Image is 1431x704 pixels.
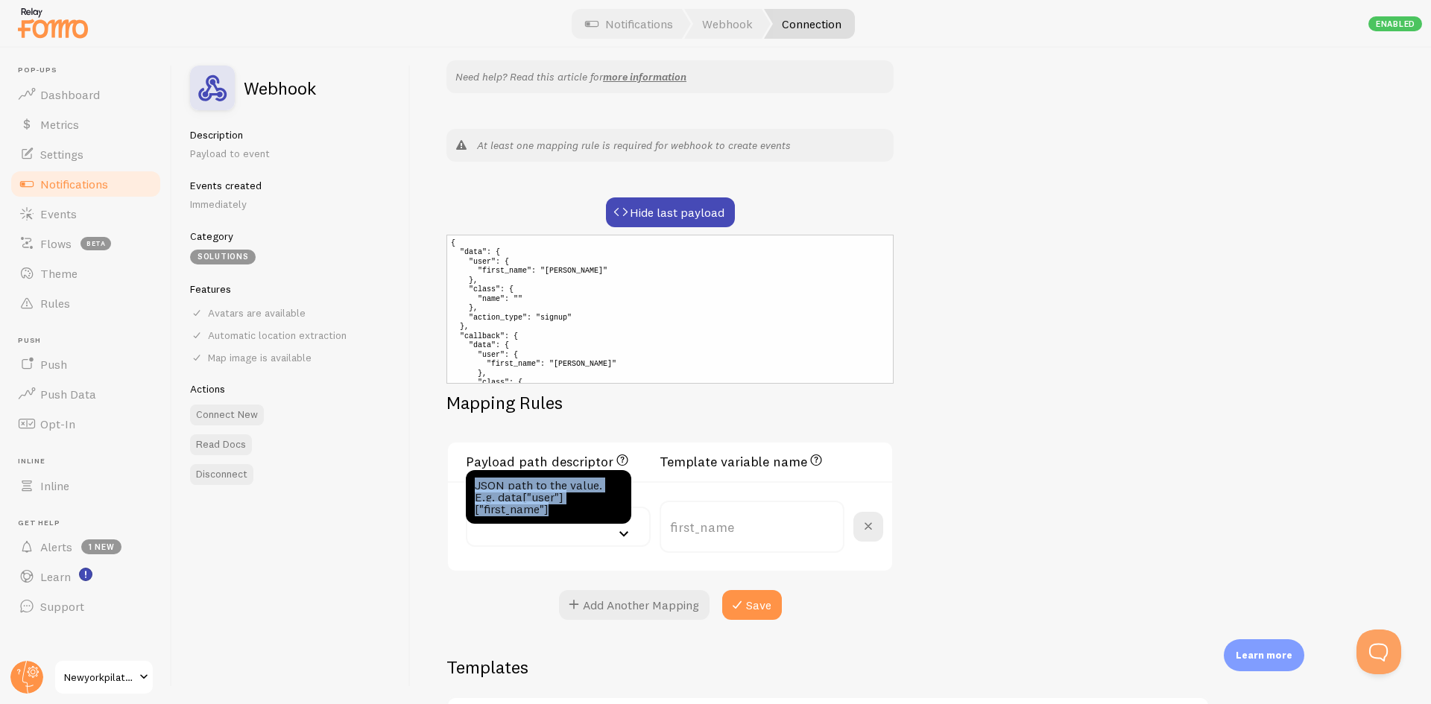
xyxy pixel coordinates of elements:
span: Inline [18,457,162,466]
a: Support [9,592,162,621]
button: Disconnect [190,464,253,485]
span: Pop-ups [18,66,162,75]
span: Push Data [40,387,96,402]
p: Payload to event [190,146,392,161]
button: Hide last payload [606,197,735,227]
a: Alerts 1 new [9,532,162,562]
span: Events [40,206,77,221]
button: Add Another Mapping [559,590,710,620]
a: Learn [9,562,162,592]
h2: Mapping Rules [446,391,563,414]
a: Metrics [9,110,162,139]
div: Map image is available [190,351,392,364]
input: first_name [660,501,844,553]
div: Automatic location extraction [190,329,392,342]
img: fomo_icons_custom_webhook.svg [190,66,235,110]
div: Learn more [1224,639,1304,671]
a: Notifications [9,169,162,199]
a: Inline [9,471,162,501]
a: Read Docs [190,434,252,455]
span: 1 new [81,539,121,554]
h5: Description [190,128,392,142]
a: Push [9,349,162,379]
em: At least one mapping rule is required for webhook to create events [477,139,791,152]
span: Get Help [18,519,162,528]
a: Newyorkpilates [54,659,154,695]
button: Save [722,590,782,620]
div: Avatars are available [190,306,392,320]
div: Solutions [190,250,256,264]
h5: Events created [190,179,392,192]
span: Notifications [40,177,108,191]
span: Metrics [40,117,79,132]
img: fomo-relay-logo-orange.svg [16,4,90,42]
span: Theme [40,266,78,281]
span: Inline [40,478,69,493]
span: Flows [40,236,72,251]
p: Need help? Read this article for [455,69,885,84]
iframe: Help Scout Beacon - Open [1356,630,1401,674]
h5: Category [190,229,392,243]
span: Learn [40,569,71,584]
span: Support [40,599,84,614]
p: Learn more [1236,648,1292,662]
h2: Webhook [244,79,316,97]
span: Opt-In [40,416,75,431]
svg: <p>Watch New Feature Tutorials!</p> [79,568,92,581]
a: Dashboard [9,80,162,110]
span: Alerts [40,539,72,554]
div: JSON path to the value. E.g. data["user"]["first_name"] [466,470,631,524]
a: Settings [9,139,162,169]
a: Theme [9,259,162,288]
a: Flows beta [9,229,162,259]
a: Rules [9,288,162,318]
span: Push [40,357,67,372]
a: Events [9,199,162,229]
p: Immediately [190,197,392,212]
span: Settings [40,147,83,162]
a: more information [603,70,686,83]
span: Push [18,336,162,346]
a: Push Data [9,379,162,409]
h2: Templates [446,656,1210,679]
a: Opt-In [9,409,162,439]
span: Dashboard [40,87,100,102]
h5: Actions [190,382,392,396]
button: Connect New [190,405,264,425]
span: Newyorkpilates [64,668,135,686]
span: beta [80,237,111,250]
h3: Template variable name [660,451,825,470]
pre: { "data": { "user": { "first_name": "[PERSON_NAME]" }, "class": { "name": "" }, "action_type": "s... [446,235,894,384]
h5: Features [190,282,392,296]
span: Rules [40,296,70,311]
h3: Payload path descriptor [466,451,651,470]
